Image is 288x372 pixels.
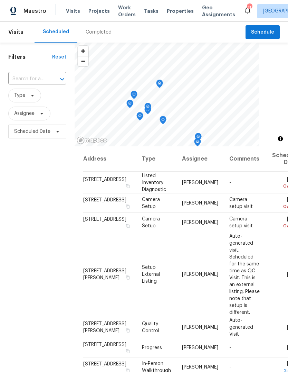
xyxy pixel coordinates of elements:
[57,74,67,84] button: Open
[144,9,159,13] span: Tasks
[182,180,218,185] span: [PERSON_NAME]
[14,110,35,117] span: Assignee
[83,321,126,333] span: [STREET_ADDRESS][PERSON_NAME]
[75,43,259,146] canvas: Map
[160,116,166,127] div: Map marker
[126,100,133,110] div: Map marker
[66,8,80,15] span: Visits
[229,365,231,370] span: -
[83,342,126,347] span: [STREET_ADDRESS]
[182,272,218,276] span: [PERSON_NAME]
[182,325,218,329] span: [PERSON_NAME]
[83,268,126,280] span: [STREET_ADDRESS][PERSON_NAME]
[229,318,253,336] span: Auto-generated Visit
[156,80,163,90] div: Map marker
[125,327,131,333] button: Copy Address
[142,217,160,228] span: Camera Setup
[125,183,131,189] button: Copy Address
[78,46,88,56] button: Zoom in
[176,146,224,172] th: Assignee
[88,8,110,15] span: Projects
[229,345,231,350] span: -
[229,180,231,185] span: -
[251,28,274,37] span: Schedule
[167,8,194,15] span: Properties
[125,203,131,210] button: Copy Address
[276,135,285,143] button: Toggle attribution
[182,345,218,350] span: [PERSON_NAME]
[142,345,162,350] span: Progress
[83,146,136,172] th: Address
[118,4,136,18] span: Work Orders
[14,92,25,99] span: Type
[136,112,143,123] div: Map marker
[125,274,131,280] button: Copy Address
[83,177,126,182] span: [STREET_ADDRESS]
[246,25,280,39] button: Schedule
[142,197,160,209] span: Camera Setup
[144,103,151,114] div: Map marker
[278,135,282,143] span: Toggle attribution
[78,56,88,66] button: Zoom out
[182,220,218,225] span: [PERSON_NAME]
[247,4,252,11] div: 11
[43,28,69,35] div: Scheduled
[14,128,50,135] span: Scheduled Date
[195,133,202,144] div: Map marker
[8,54,52,61] h1: Filters
[131,91,137,101] div: Map marker
[83,217,126,222] span: [STREET_ADDRESS]
[142,265,160,283] span: Setup External Listing
[8,74,47,84] input: Search for an address...
[142,173,166,192] span: Listed Inventory Diagnostic
[182,365,218,370] span: [PERSON_NAME]
[23,8,46,15] span: Maestro
[125,223,131,229] button: Copy Address
[202,4,235,18] span: Geo Assignments
[194,138,201,149] div: Map marker
[125,348,131,354] button: Copy Address
[229,234,260,315] span: Auto-generated visit. Scheduled for the same time as QC Visit. This is an external listing. Pleas...
[229,217,253,228] span: Camera setup visit
[52,54,66,61] div: Reset
[229,197,253,209] span: Camera setup visit
[142,321,159,333] span: Quality Control
[8,25,23,40] span: Visits
[136,146,176,172] th: Type
[83,362,126,366] span: [STREET_ADDRESS]
[83,198,126,202] span: [STREET_ADDRESS]
[182,201,218,206] span: [PERSON_NAME]
[224,146,267,172] th: Comments
[86,29,112,36] div: Completed
[77,136,107,144] a: Mapbox homepage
